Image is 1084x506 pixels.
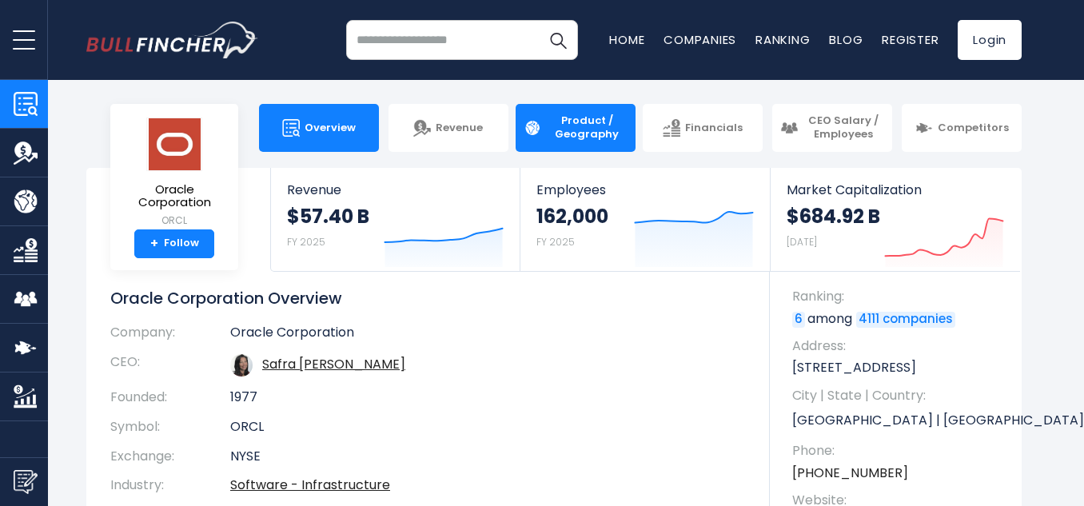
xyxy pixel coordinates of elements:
a: Blog [829,31,863,48]
p: among [792,310,1006,328]
a: Ranking [755,31,810,48]
span: Overview [305,122,356,135]
a: Go to homepage [86,22,258,58]
a: Login [958,20,1022,60]
a: 4111 companies [856,312,955,328]
a: Revenue $57.40 B FY 2025 [271,168,520,271]
a: +Follow [134,229,214,258]
strong: + [150,237,158,251]
a: Market Capitalization $684.92 B [DATE] [771,168,1020,271]
p: [STREET_ADDRESS] [792,359,1006,377]
a: Revenue [389,104,508,152]
span: City | State | Country: [792,387,1006,404]
span: Employees [536,182,753,197]
strong: $57.40 B [287,204,369,229]
a: ceo [262,355,405,373]
h1: Oracle Corporation Overview [110,288,746,309]
a: Product / Geography [516,104,636,152]
span: Revenue [287,182,504,197]
th: CEO: [110,348,230,383]
a: Register [882,31,939,48]
span: Product / Geography [546,114,628,141]
small: [DATE] [787,235,817,249]
span: Address: [792,337,1006,355]
th: Founded: [110,383,230,412]
th: Company: [110,325,230,348]
th: Industry: [110,471,230,500]
a: Financials [643,104,763,152]
a: [PHONE_NUMBER] [792,464,908,482]
a: Oracle Corporation ORCL [122,117,226,229]
a: 6 [792,312,805,328]
button: Search [538,20,578,60]
span: Ranking: [792,288,1006,305]
a: Companies [664,31,736,48]
span: CEO Salary / Employees [803,114,884,141]
a: Competitors [902,104,1022,152]
img: bullfincher logo [86,22,258,58]
td: Oracle Corporation [230,325,746,348]
span: Market Capitalization [787,182,1004,197]
td: ORCL [230,412,746,442]
span: Revenue [436,122,483,135]
a: CEO Salary / Employees [772,104,892,152]
small: FY 2025 [536,235,575,249]
small: FY 2025 [287,235,325,249]
strong: $684.92 B [787,204,880,229]
td: 1977 [230,383,746,412]
th: Symbol: [110,412,230,442]
a: Software - Infrastructure [230,476,390,494]
span: Competitors [938,122,1009,135]
img: safra-a-catz.jpg [230,354,253,377]
td: NYSE [230,442,746,472]
span: Phone: [792,442,1006,460]
a: Employees 162,000 FY 2025 [520,168,769,271]
strong: 162,000 [536,204,608,229]
a: Overview [259,104,379,152]
p: [GEOGRAPHIC_DATA] | [GEOGRAPHIC_DATA] | US [792,408,1006,432]
small: ORCL [123,213,225,228]
span: Oracle Corporation [123,183,225,209]
th: Exchange: [110,442,230,472]
a: Home [609,31,644,48]
span: Financials [685,122,743,135]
